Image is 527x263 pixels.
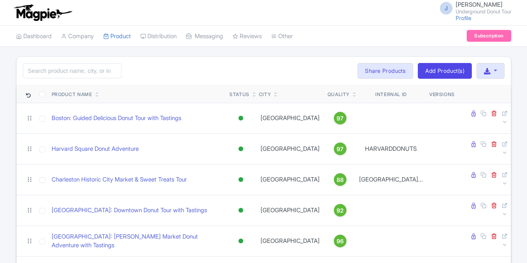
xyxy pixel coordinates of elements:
[328,204,353,217] a: 92
[52,144,139,154] a: Harvard Square Donut Adventure
[237,205,245,216] div: Active
[440,2,453,15] span: J
[229,91,250,98] div: Status
[271,26,293,47] a: Other
[233,26,262,47] a: Reviews
[456,9,511,14] small: Underground Donut Tour
[356,133,426,164] td: HARVARDDONUTS
[256,164,324,195] td: [GEOGRAPHIC_DATA]
[52,206,207,215] a: [GEOGRAPHIC_DATA]: Downtown Donut Tour with Tastings
[259,91,271,98] div: City
[237,235,245,247] div: Active
[52,175,187,184] a: Charleston Historic City Market & Sweet Treats Tour
[328,143,353,155] a: 97
[358,63,413,79] a: Share Products
[337,176,344,184] span: 88
[328,173,353,186] a: 88
[337,237,344,246] span: 96
[52,91,92,98] div: Product Name
[418,63,472,79] a: Add Product(s)
[16,26,52,47] a: Dashboard
[256,226,324,256] td: [GEOGRAPHIC_DATA]
[186,26,223,47] a: Messaging
[237,143,245,155] div: Active
[256,133,324,164] td: [GEOGRAPHIC_DATA]
[456,1,503,8] span: [PERSON_NAME]
[426,85,458,103] th: Versions
[52,232,223,250] a: [GEOGRAPHIC_DATA]: [PERSON_NAME] Market Donut Adventure with Tastings
[12,4,73,21] img: logo-ab69f6fb50320c5b225c76a69d11143b.png
[328,235,353,247] a: 96
[356,164,426,195] td: [GEOGRAPHIC_DATA]...
[237,113,245,124] div: Active
[328,91,350,98] div: Quality
[435,2,511,14] a: J [PERSON_NAME] Underground Donut Tour
[456,15,471,21] a: Profile
[23,63,121,78] input: Search product name, city, or interal id
[256,195,324,226] td: [GEOGRAPHIC_DATA]
[61,26,94,47] a: Company
[140,26,177,47] a: Distribution
[103,26,131,47] a: Product
[256,103,324,133] td: [GEOGRAPHIC_DATA]
[237,174,245,185] div: Active
[467,30,511,42] a: Subscription
[356,85,426,103] th: Internal ID
[337,206,344,215] span: 92
[328,112,353,124] a: 97
[337,145,343,154] span: 97
[337,114,343,123] span: 97
[52,114,181,123] a: Boston: Guided Delicious Donut Tour with Tastings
